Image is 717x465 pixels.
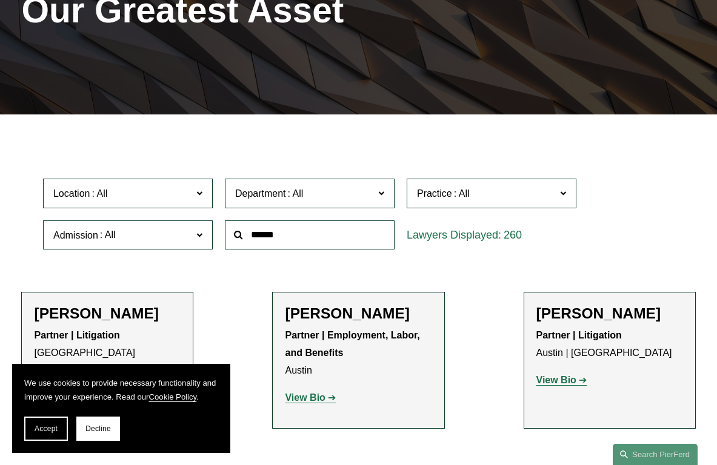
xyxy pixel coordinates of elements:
[536,375,587,385] a: View Bio
[504,229,522,241] span: 260
[285,305,432,323] h2: [PERSON_NAME]
[285,330,422,358] strong: Partner | Employment, Labor, and Benefits
[536,305,683,323] h2: [PERSON_NAME]
[24,376,218,404] p: We use cookies to provide necessary functionality and improve your experience. Read our .
[53,229,98,240] span: Admission
[613,444,698,465] a: Search this site
[35,424,58,433] span: Accept
[536,330,622,340] strong: Partner | Litigation
[235,188,286,199] span: Department
[149,392,197,401] a: Cookie Policy
[85,424,111,433] span: Decline
[76,417,120,441] button: Decline
[285,392,325,403] strong: View Bio
[24,417,68,441] button: Accept
[536,327,683,362] p: Austin | [GEOGRAPHIC_DATA]
[34,330,119,340] strong: Partner | Litigation
[417,188,452,199] span: Practice
[285,392,336,403] a: View Bio
[34,305,181,323] h2: [PERSON_NAME]
[53,188,90,199] span: Location
[285,327,432,379] p: Austin
[12,364,230,453] section: Cookie banner
[536,375,576,385] strong: View Bio
[34,327,181,362] p: [GEOGRAPHIC_DATA]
